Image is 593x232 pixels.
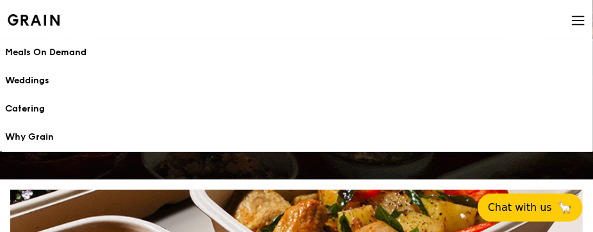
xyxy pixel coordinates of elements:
span: 🦙 [557,200,573,215]
div: Why Grain [5,131,588,144]
div: Catering [5,103,588,115]
a: Catering [5,95,588,123]
div: Meals On Demand [5,46,588,59]
button: Chat with us🦙 [478,194,583,222]
div: Weddings [5,74,588,87]
a: Weddings [5,67,588,95]
img: Grain [8,14,60,26]
span: Chat with us [488,200,552,215]
a: Why Grain [5,123,588,151]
